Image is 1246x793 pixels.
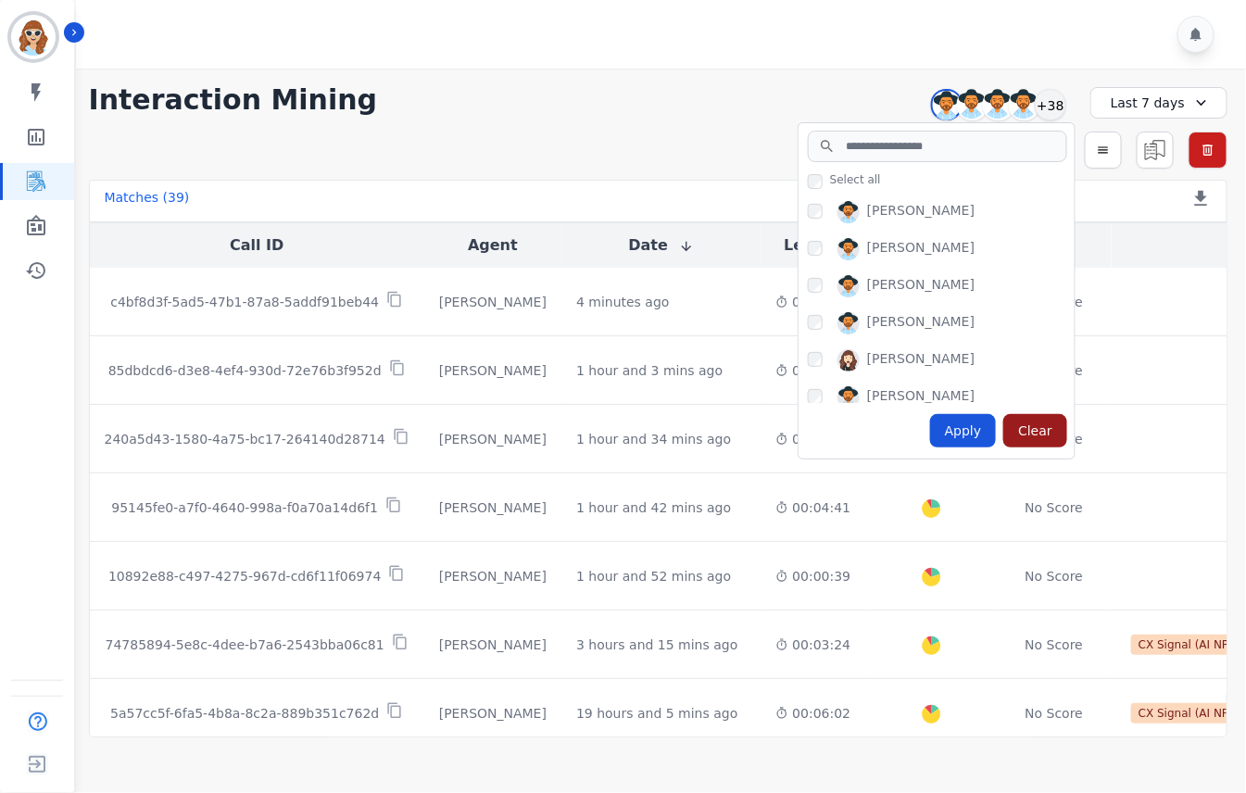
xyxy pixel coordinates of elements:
p: 10892e88-c497-4275-967d-cd6f11f06974 [108,567,382,585]
img: Bordered avatar [11,15,56,59]
button: Agent [468,234,518,257]
div: [PERSON_NAME] [867,312,975,334]
div: No Score [1025,567,1083,585]
p: 95145fe0-a7f0-4640-998a-f0a70a14d6f1 [111,498,378,517]
div: 00:11:35 [775,361,850,380]
div: Clear [1003,414,1067,447]
div: 1 hour and 42 mins ago [576,498,731,517]
div: [PERSON_NAME] [439,636,547,654]
p: 85dbdcd6-d3e8-4ef4-930d-72e76b3f952d [108,361,382,380]
div: +38 [1035,89,1066,120]
div: [PERSON_NAME] [439,567,547,585]
div: [PERSON_NAME] [439,430,547,448]
button: Date [628,234,694,257]
p: 5a57cc5f-6fa5-4b8a-8c2a-889b351c762d [110,704,379,723]
div: Matches ( 39 ) [105,188,190,214]
div: [PERSON_NAME] [867,201,975,223]
div: 00:03:24 [775,636,850,654]
div: 1 hour and 3 mins ago [576,361,723,380]
div: 00:06:02 [775,704,850,723]
h1: Interaction Mining [89,83,378,117]
div: Apply [930,414,997,447]
div: No Score [1025,704,1083,723]
div: [PERSON_NAME] [867,238,975,260]
span: Select all [830,172,881,187]
div: 4 minutes ago [576,293,670,311]
div: [PERSON_NAME] [439,704,547,723]
div: 1 hour and 34 mins ago [576,430,731,448]
div: 00:00:53 [775,293,850,311]
div: Last 7 days [1090,87,1227,119]
div: No Score [1025,636,1083,654]
div: No Score [1025,498,1083,517]
p: 74785894-5e8c-4dee-b7a6-2543bba06c81 [106,636,384,654]
div: 00:00:26 [775,430,850,448]
div: 1 hour and 52 mins ago [576,567,731,585]
div: [PERSON_NAME] [439,361,547,380]
div: [PERSON_NAME] [867,349,975,371]
div: 00:04:41 [775,498,850,517]
div: [PERSON_NAME] [867,275,975,297]
p: c4bf8d3f-5ad5-47b1-87a8-5addf91beb44 [110,293,379,311]
div: [PERSON_NAME] [439,293,547,311]
div: [PERSON_NAME] [439,498,547,517]
div: 00:00:39 [775,567,850,585]
button: Length [784,234,842,257]
div: 19 hours and 5 mins ago [576,704,737,723]
p: 240a5d43-1580-4a75-bc17-264140d28714 [105,430,385,448]
div: [PERSON_NAME] [867,386,975,409]
button: Call ID [230,234,283,257]
div: 3 hours and 15 mins ago [576,636,737,654]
